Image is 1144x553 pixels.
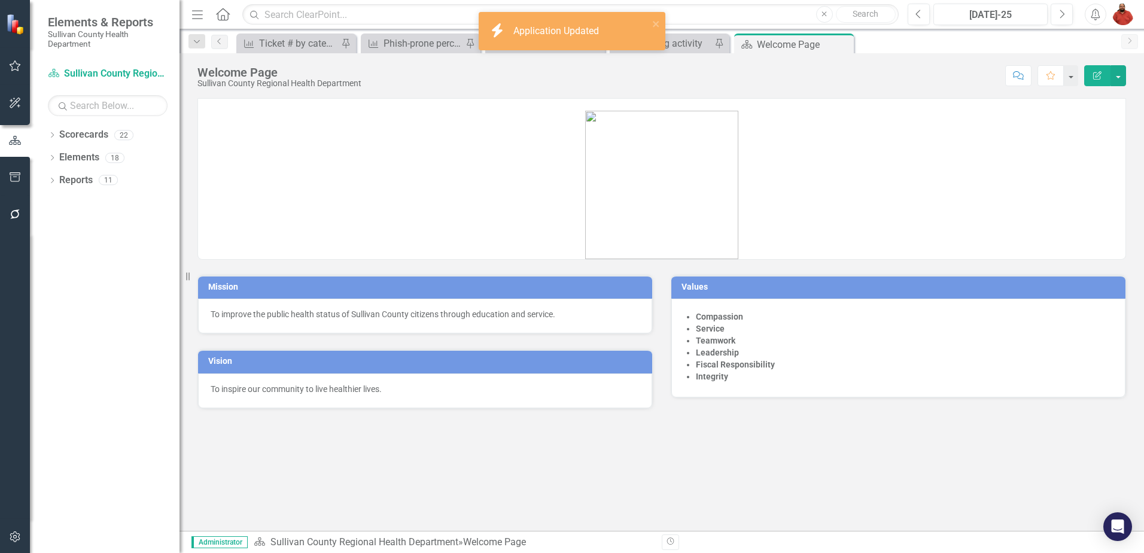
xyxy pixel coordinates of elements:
div: Welcome Page [197,66,361,79]
input: Search Below... [48,95,168,116]
div: 22 [114,130,133,140]
strong: Compassion [696,312,743,321]
a: Ticket # by category - IT [239,36,338,51]
strong: Integrity [696,372,728,381]
p: To improve the public health status of Sullivan County citizens through education and service. [211,308,640,320]
div: Sullivan County Regional Health Department [197,79,361,88]
button: [DATE]-25 [933,4,1048,25]
strong: Teamwork [696,336,735,345]
button: Search [836,6,896,23]
div: 11 [99,175,118,186]
strong: Leadership [696,348,739,357]
img: ClearPoint Strategy [6,14,27,35]
strong: Fiscal Responsibility [696,360,775,369]
div: Application Updated [513,25,602,38]
div: » [254,536,653,549]
div: Ticket # by category - IT [259,36,338,51]
p: To inspire our community to live healthier lives. [211,383,640,395]
div: Welcome Page [463,536,526,548]
span: Search [853,9,878,19]
strong: Service [696,324,725,333]
div: Open Intercom Messenger [1103,512,1132,541]
a: Sullivan County Regional Health Department [48,67,168,81]
input: Search ClearPoint... [242,4,899,25]
a: Scorecards [59,128,108,142]
h3: Values [681,282,1119,291]
a: Elements [59,151,99,165]
span: Elements & Reports [48,15,168,29]
button: close [652,17,661,31]
div: [DATE]-25 [938,8,1043,22]
a: Reports [59,174,93,187]
h3: Vision [208,357,646,366]
small: Sullivan County Health Department [48,29,168,49]
div: Phish-prone percentage [384,36,463,51]
a: Sullivan County Regional Health Department [270,536,458,548]
div: Phishing activity [632,36,711,51]
span: Administrator [191,536,248,548]
div: Welcome Page [757,37,851,52]
img: Will Valdez [1112,4,1134,25]
a: Phish-prone percentage [364,36,463,51]
h3: Mission [208,282,646,291]
div: 18 [105,153,124,163]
